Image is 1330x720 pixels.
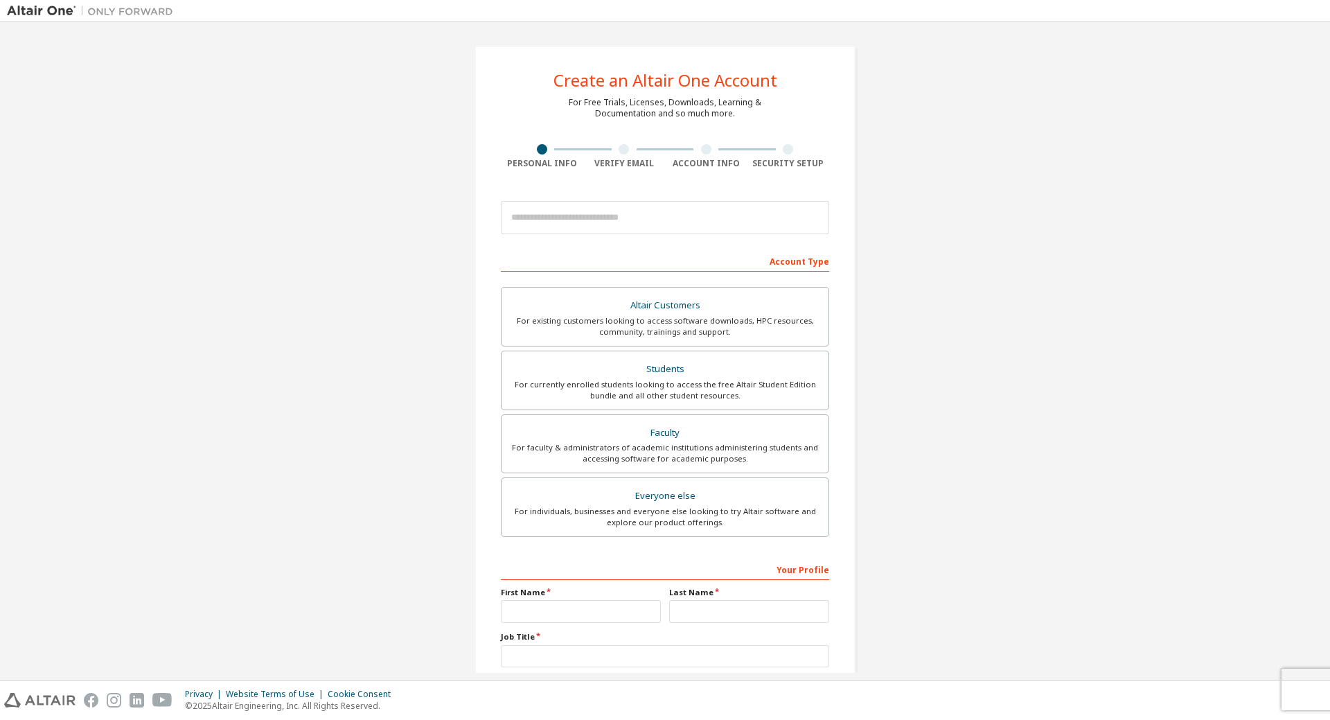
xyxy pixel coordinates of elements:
div: Privacy [185,689,226,700]
p: © 2025 Altair Engineering, Inc. All Rights Reserved. [185,700,399,712]
div: For currently enrolled students looking to access the free Altair Student Edition bundle and all ... [510,379,820,401]
div: Create an Altair One Account [553,72,777,89]
div: Personal Info [501,158,583,169]
label: Last Name [669,587,829,598]
div: For existing customers looking to access software downloads, HPC resources, community, trainings ... [510,315,820,337]
label: Job Title [501,631,829,642]
label: First Name [501,587,661,598]
img: instagram.svg [107,693,121,708]
div: Faculty [510,423,820,443]
div: Verify Email [583,158,666,169]
div: Account Info [665,158,747,169]
div: Website Terms of Use [226,689,328,700]
div: Everyone else [510,486,820,506]
div: Students [510,360,820,379]
img: linkedin.svg [130,693,144,708]
img: facebook.svg [84,693,98,708]
div: Cookie Consent [328,689,399,700]
img: youtube.svg [152,693,172,708]
img: Altair One [7,4,180,18]
div: For Free Trials, Licenses, Downloads, Learning & Documentation and so much more. [569,97,761,119]
img: altair_logo.svg [4,693,76,708]
div: Your Profile [501,558,829,580]
div: For faculty & administrators of academic institutions administering students and accessing softwa... [510,442,820,464]
div: Account Type [501,249,829,272]
div: Security Setup [747,158,830,169]
div: Altair Customers [510,296,820,315]
div: For individuals, businesses and everyone else looking to try Altair software and explore our prod... [510,506,820,528]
